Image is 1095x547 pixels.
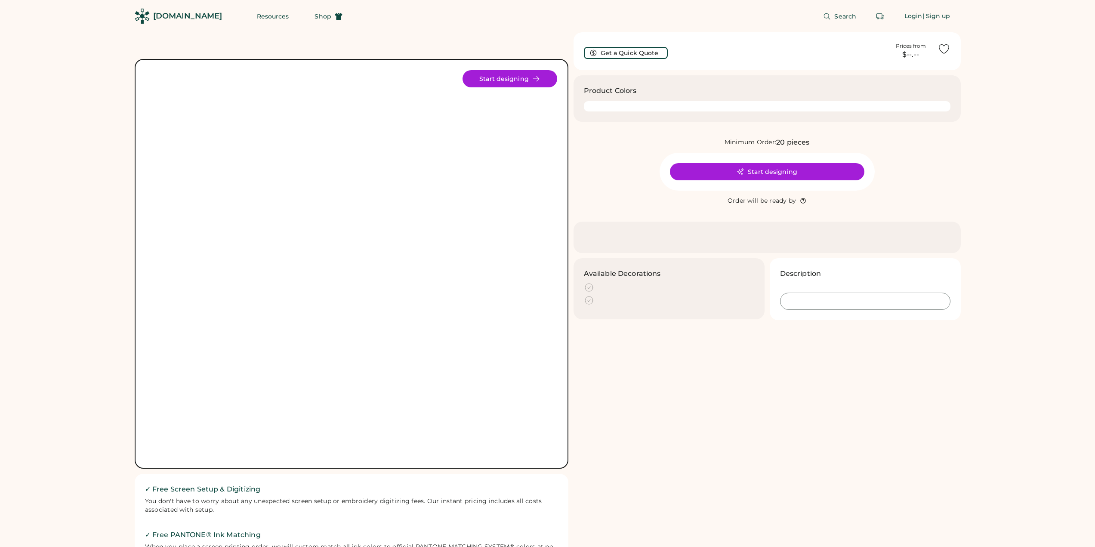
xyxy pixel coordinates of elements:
[670,163,864,180] button: Start designing
[584,47,668,59] button: Get a Quick Quote
[158,70,545,457] img: yH5BAEAAAAALAAAAAABAAEAAAIBRAA7
[872,8,889,25] button: Retrieve an order
[728,197,796,205] div: Order will be ready by
[780,269,821,279] h3: Description
[725,138,777,147] div: Minimum Order:
[889,49,932,60] div: $--.--
[315,13,331,19] span: Shop
[463,70,557,87] button: Start designing
[145,484,558,494] h2: ✓ Free Screen Setup & Digitizing
[896,43,926,49] div: Prices from
[904,12,922,21] div: Login
[584,269,661,279] h3: Available Decorations
[135,9,150,24] img: Rendered Logo - Screens
[776,137,809,148] div: 20 pieces
[153,11,222,22] div: [DOMAIN_NAME]
[834,13,856,19] span: Search
[304,8,352,25] button: Shop
[145,530,558,540] h2: ✓ Free PANTONE® Ink Matching
[813,8,867,25] button: Search
[247,8,299,25] button: Resources
[922,12,950,21] div: | Sign up
[584,86,637,96] h3: Product Colors
[145,497,558,514] div: You don't have to worry about any unexpected screen setup or embroidery digitizing fees. Our inst...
